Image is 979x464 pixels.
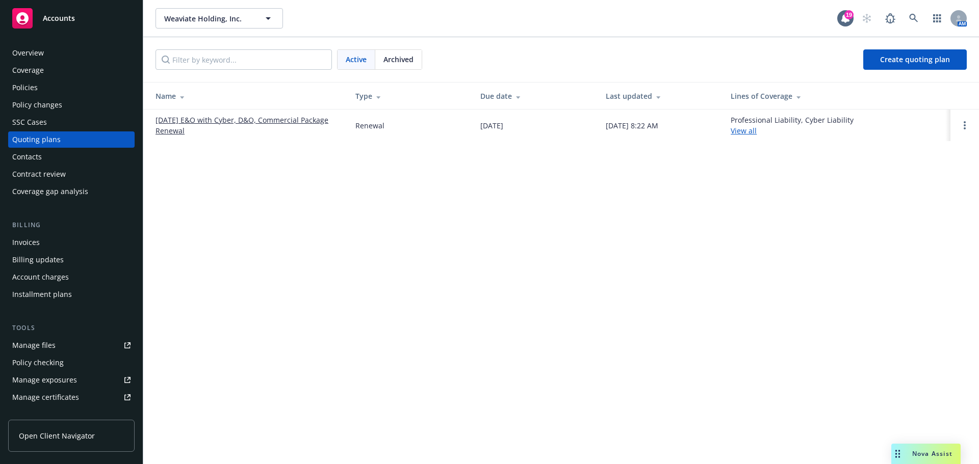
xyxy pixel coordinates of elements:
[8,4,135,33] a: Accounts
[731,115,854,136] div: Professional Liability, Cyber Liability
[156,49,332,70] input: Filter by keyword...
[8,269,135,285] a: Account charges
[606,91,714,101] div: Last updated
[904,8,924,29] a: Search
[383,54,414,65] span: Archived
[891,444,904,464] div: Drag to move
[43,14,75,22] span: Accounts
[8,131,135,148] a: Quoting plans
[857,8,877,29] a: Start snowing
[12,166,66,182] div: Contract review
[12,252,64,268] div: Billing updates
[8,286,135,303] a: Installment plans
[927,8,947,29] a: Switch app
[12,62,44,78] div: Coverage
[959,119,971,131] a: Open options
[606,120,658,131] div: [DATE] 8:22 AM
[8,389,135,405] a: Manage certificates
[891,444,961,464] button: Nova Assist
[12,337,56,353] div: Manage files
[355,120,384,131] div: Renewal
[12,114,47,130] div: SSC Cases
[8,372,135,388] a: Manage exposures
[912,449,952,458] span: Nova Assist
[12,269,69,285] div: Account charges
[880,54,950,64] span: Create quoting plan
[12,372,77,388] div: Manage exposures
[8,114,135,130] a: SSC Cases
[8,45,135,61] a: Overview
[19,430,95,441] span: Open Client Navigator
[12,149,42,165] div: Contacts
[8,252,135,268] a: Billing updates
[8,97,135,113] a: Policy changes
[8,79,135,96] a: Policies
[8,234,135,251] a: Invoices
[12,45,44,61] div: Overview
[863,49,967,70] a: Create quoting plan
[880,8,900,29] a: Report a Bug
[12,389,79,405] div: Manage certificates
[8,406,135,423] a: Manage claims
[156,115,339,136] a: [DATE] E&O with Cyber, D&O, Commercial Package Renewal
[8,62,135,78] a: Coverage
[8,220,135,230] div: Billing
[355,91,464,101] div: Type
[12,97,62,113] div: Policy changes
[156,8,283,29] button: Weaviate Holding, Inc.
[12,183,88,200] div: Coverage gap analysis
[346,54,367,65] span: Active
[8,354,135,371] a: Policy checking
[12,354,64,371] div: Policy checking
[480,91,589,101] div: Due date
[156,91,339,101] div: Name
[731,126,757,135] a: View all
[12,131,61,148] div: Quoting plans
[8,183,135,200] a: Coverage gap analysis
[12,79,38,96] div: Policies
[8,337,135,353] a: Manage files
[8,166,135,182] a: Contract review
[731,91,942,101] div: Lines of Coverage
[8,323,135,333] div: Tools
[844,10,854,19] div: 19
[12,406,64,423] div: Manage claims
[12,286,72,303] div: Installment plans
[164,13,252,24] span: Weaviate Holding, Inc.
[12,234,40,251] div: Invoices
[8,149,135,165] a: Contacts
[480,120,503,131] div: [DATE]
